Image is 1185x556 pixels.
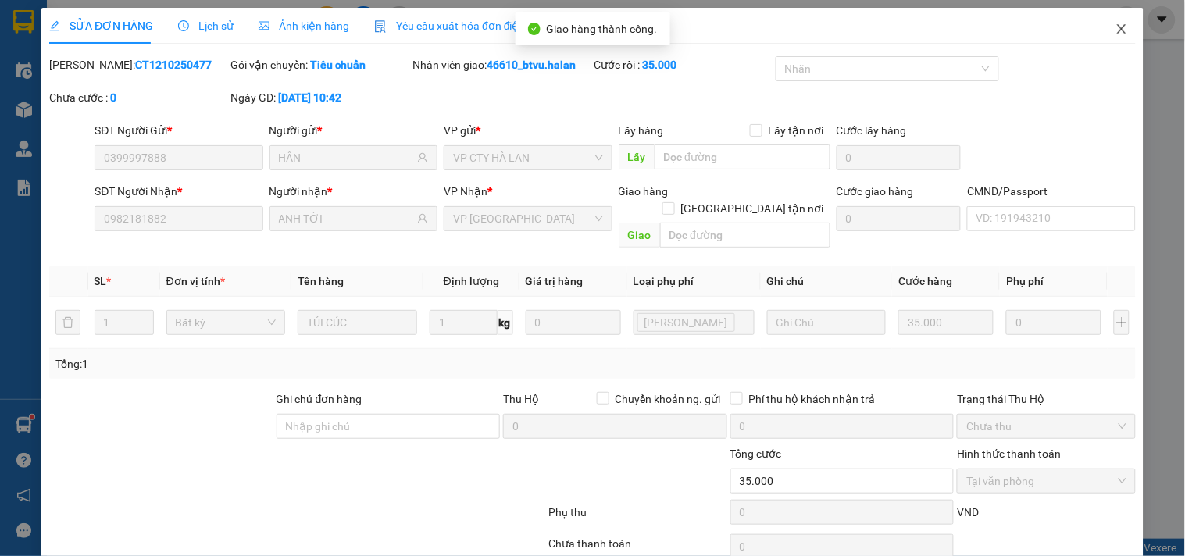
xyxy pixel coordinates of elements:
span: user [417,213,428,224]
div: Cước rồi : [594,56,772,73]
span: VP Nhận [444,185,487,198]
label: Cước giao hàng [837,185,914,198]
span: [GEOGRAPHIC_DATA] tận nơi [675,200,830,217]
button: Close [1100,8,1144,52]
b: Tiêu chuẩn [311,59,366,71]
span: Lưu kho [637,313,735,332]
span: VP Hà Đông [453,207,602,230]
button: plus [1114,310,1130,335]
div: VP gửi [444,122,612,139]
div: Tổng: 1 [55,355,459,372]
th: Ghi chú [761,266,893,297]
span: [PERSON_NAME] [644,314,728,331]
span: Yêu cầu xuất hóa đơn điện tử [374,20,539,32]
span: Chưa thu [966,415,1126,438]
div: SĐT Người Gửi [95,122,262,139]
span: close [1115,23,1128,35]
span: user [417,152,428,163]
span: edit [49,20,60,31]
input: 0 [526,310,621,335]
div: CMND/Passport [967,183,1135,200]
span: Chuyển khoản ng. gửi [609,390,727,408]
span: Cước hàng [898,275,952,287]
span: picture [259,20,269,31]
div: Nhân viên giao: [412,56,591,73]
label: Ghi chú đơn hàng [277,393,362,405]
img: icon [374,20,387,33]
span: Giao [619,223,660,248]
span: Tổng cước [730,447,782,460]
span: Tên hàng [298,275,344,287]
span: Thu Hộ [503,393,539,405]
div: Ngày GD: [231,89,409,106]
span: Lịch sử [178,20,234,32]
span: Lấy hàng [619,124,664,137]
span: Định lượng [444,275,499,287]
b: 0 [110,91,116,104]
div: [PERSON_NAME]: [49,56,227,73]
span: VND [957,506,979,519]
span: Phụ phí [1006,275,1044,287]
div: Trạng thái Thu Hộ [957,390,1135,408]
span: Tại văn phòng [966,469,1126,493]
span: Bất kỳ [176,311,277,334]
th: Loại phụ phí [627,266,761,297]
span: Giao hàng [619,185,669,198]
span: Giao hàng thành công. [547,23,658,35]
div: Người nhận [269,183,437,200]
span: Ảnh kiện hàng [259,20,349,32]
div: SĐT Người Nhận [95,183,262,200]
b: 46610_btvu.halan [487,59,576,71]
span: Lấy [619,144,655,169]
b: [DATE] 10:42 [279,91,342,104]
span: kg [498,310,513,335]
span: Phí thu hộ khách nhận trả [743,390,882,408]
span: Giá trị hàng [526,275,584,287]
span: SL [95,275,107,287]
input: Tên người nhận [279,210,414,227]
span: VP CTY HÀ LAN [453,146,602,169]
input: Ghi chú đơn hàng [277,414,501,439]
input: Tên người gửi [279,149,414,166]
div: Gói vận chuyển: [231,56,409,73]
input: Dọc đường [660,223,830,248]
span: Đơn vị tính [166,275,225,287]
span: check-circle [528,23,541,35]
input: Ghi Chú [767,310,887,335]
input: Dọc đường [655,144,830,169]
span: SỬA ĐƠN HÀNG [49,20,153,32]
div: Phụ thu [547,504,728,531]
label: Cước lấy hàng [837,124,907,137]
div: Chưa cước : [49,89,227,106]
input: Cước giao hàng [837,206,962,231]
span: Lấy tận nơi [762,122,830,139]
span: clock-circle [178,20,189,31]
input: VD: Bàn, Ghế [298,310,417,335]
button: delete [55,310,80,335]
div: Người gửi [269,122,437,139]
input: 0 [898,310,994,335]
input: Cước lấy hàng [837,145,962,170]
label: Hình thức thanh toán [957,447,1061,460]
b: 35.000 [642,59,676,71]
b: CT1210250477 [135,59,212,71]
